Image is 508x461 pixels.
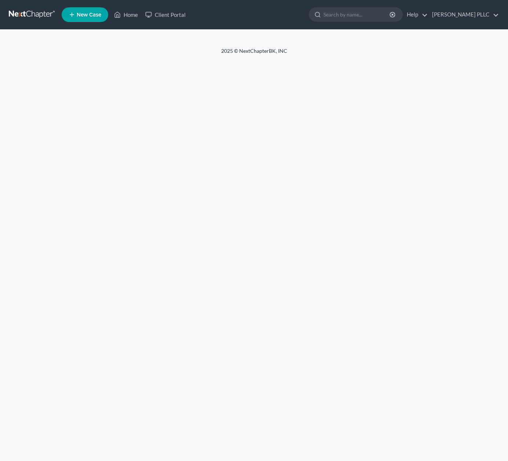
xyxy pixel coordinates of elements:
[110,8,142,21] a: Home
[77,12,101,18] span: New Case
[428,8,499,21] a: [PERSON_NAME] PLLC
[324,8,391,21] input: Search by name...
[142,8,189,21] a: Client Portal
[45,47,463,61] div: 2025 © NextChapterBK, INC
[403,8,428,21] a: Help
